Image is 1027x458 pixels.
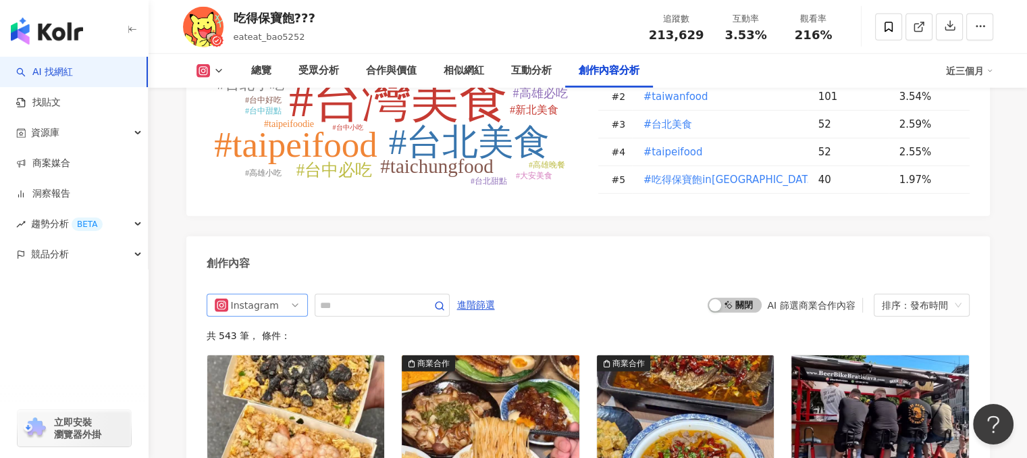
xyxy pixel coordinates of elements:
[788,12,839,26] div: 觀看率
[889,166,970,194] td: 1.97%
[612,145,632,159] div: # 4
[231,295,275,316] div: Instagram
[889,111,970,138] td: 2.59%
[16,220,26,229] span: rise
[612,117,632,132] div: # 3
[16,157,70,170] a: 商案媒合
[245,168,282,178] tspan: #高雄小吃
[899,145,956,159] div: 2.55%
[471,176,507,186] tspan: #台北甜點
[16,66,73,79] a: searchAI 找網紅
[795,28,833,42] span: 216%
[245,106,282,116] tspan: #台中甜點
[289,73,508,127] tspan: #台灣美食
[899,89,956,104] div: 3.54%
[818,89,889,104] div: 101
[457,295,495,316] span: 進階篩選
[16,96,61,109] a: 找貼文
[889,138,970,166] td: 2.55%
[643,111,693,138] button: #台北美食
[31,118,59,148] span: 資源庫
[579,63,639,79] div: 創作內容分析
[643,83,709,110] button: #taiwanfood
[818,172,889,187] div: 40
[643,138,704,166] button: #taipeifood
[16,187,70,201] a: 洞察報告
[510,104,558,116] tspan: #新北美食
[511,63,552,79] div: 互動分析
[183,7,223,47] img: KOL Avatar
[296,161,372,179] tspan: #台中必吃
[882,295,949,316] div: 排序：發布時間
[720,12,772,26] div: 互動率
[643,89,708,104] span: #taiwanfood
[946,60,993,82] div: 近三個月
[234,32,305,42] span: eateat_bao5252
[207,330,970,341] div: 共 543 筆 ， 條件：
[767,300,855,311] div: AI 篩選商業合作內容
[417,357,450,370] div: 商業合作
[18,410,131,447] a: chrome extension立即安裝 瀏覽器外掛
[725,28,766,42] span: 3.53%
[214,125,377,164] tspan: #taipeifood
[388,122,550,161] tspan: #台北美食
[512,86,567,100] tspan: #高雄必吃
[649,28,704,42] span: 213,629
[632,166,808,194] td: #吃得保寶飽in台北
[245,95,282,105] tspan: #台中好吃
[643,172,818,187] span: #吃得保寶飽in[GEOGRAPHIC_DATA]
[11,18,83,45] img: logo
[643,166,819,193] button: #吃得保寶飽in[GEOGRAPHIC_DATA]
[612,357,645,370] div: 商業合作
[632,83,808,111] td: #taiwanfood
[632,138,808,166] td: #taipeifood
[643,145,703,159] span: #taipeifood
[366,63,417,79] div: 合作與價值
[251,63,271,79] div: 總覽
[818,117,889,132] div: 52
[207,256,250,271] div: 創作內容
[234,9,315,26] div: 吃得保寶飽???
[22,417,48,439] img: chrome extension
[643,117,693,132] span: #台北美食
[529,160,565,170] tspan: #高雄晚餐
[899,117,956,132] div: 2.59%
[31,239,69,270] span: 競品分析
[632,111,808,138] td: #台北美食
[31,209,103,239] span: 趨勢分析
[516,171,552,180] tspan: #大安美食
[72,218,103,231] div: BETA
[444,63,484,79] div: 相似網紅
[899,172,956,187] div: 1.97%
[264,119,314,129] tspan: #taipeifoodie
[380,155,494,177] tspan: #taichungfood
[649,12,704,26] div: 追蹤數
[54,416,101,440] span: 立即安裝 瀏覽器外掛
[818,145,889,159] div: 52
[889,83,970,111] td: 3.54%
[298,63,339,79] div: 受眾分析
[612,172,632,187] div: # 5
[456,294,496,315] button: 進階篩選
[973,404,1013,444] iframe: Help Scout Beacon - Open
[332,124,363,131] tspan: #台中小吃
[612,89,632,104] div: # 2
